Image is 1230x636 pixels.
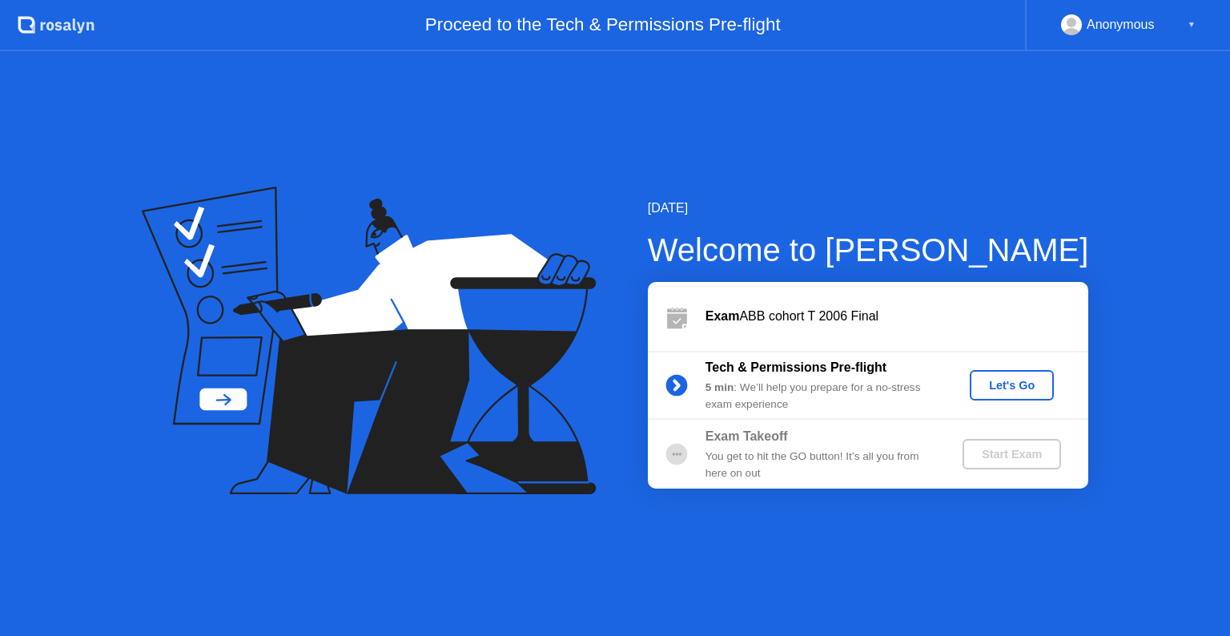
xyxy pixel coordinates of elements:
div: Start Exam [969,448,1055,461]
div: Anonymous [1087,14,1155,35]
div: You get to hit the GO button! It’s all you from here on out [705,449,936,481]
b: Exam [705,309,740,323]
button: Start Exam [963,439,1061,469]
div: [DATE] [648,199,1089,218]
div: : We’ll help you prepare for a no-stress exam experience [705,380,936,413]
b: Tech & Permissions Pre-flight [705,360,886,374]
b: 5 min [705,381,734,393]
div: ABB cohort T 2006 Final [705,307,1088,326]
b: Exam Takeoff [705,429,788,443]
div: Welcome to [PERSON_NAME] [648,226,1089,274]
button: Let's Go [970,370,1054,401]
div: Let's Go [976,379,1047,392]
div: ▼ [1188,14,1196,35]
